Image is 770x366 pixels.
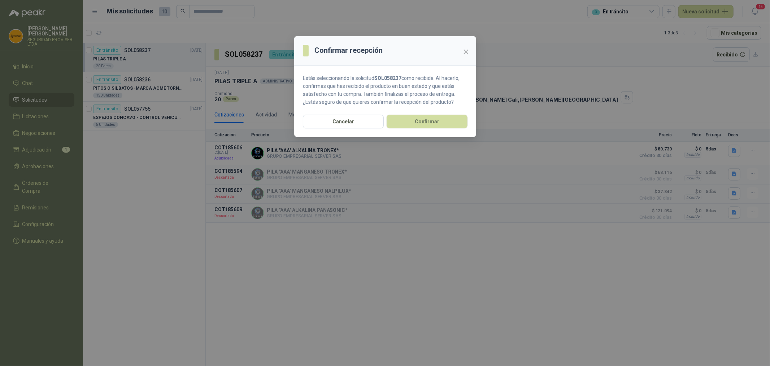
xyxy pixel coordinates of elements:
[463,49,469,55] span: close
[374,75,401,81] strong: SOL058237
[387,115,467,128] button: Confirmar
[460,46,472,58] button: Close
[303,115,384,128] button: Cancelar
[314,45,383,56] h3: Confirmar recepción
[303,74,467,106] p: Estás seleccionando la solicitud como recibida. Al hacerlo, confirmas que has recibido el product...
